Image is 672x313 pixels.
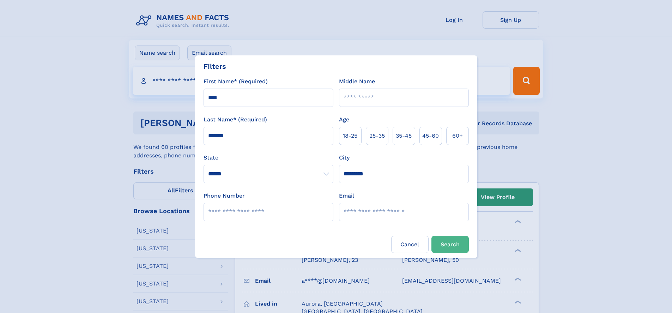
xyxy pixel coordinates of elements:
label: Phone Number [204,192,245,200]
label: State [204,154,333,162]
span: 35‑45 [396,132,412,140]
div: Filters [204,61,226,72]
label: First Name* (Required) [204,77,268,86]
label: Cancel [391,236,429,253]
label: Email [339,192,354,200]
label: Last Name* (Required) [204,115,267,124]
span: 18‑25 [343,132,357,140]
button: Search [431,236,469,253]
label: Middle Name [339,77,375,86]
span: 60+ [452,132,463,140]
label: City [339,154,350,162]
span: 25‑35 [369,132,385,140]
span: 45‑60 [422,132,439,140]
label: Age [339,115,349,124]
